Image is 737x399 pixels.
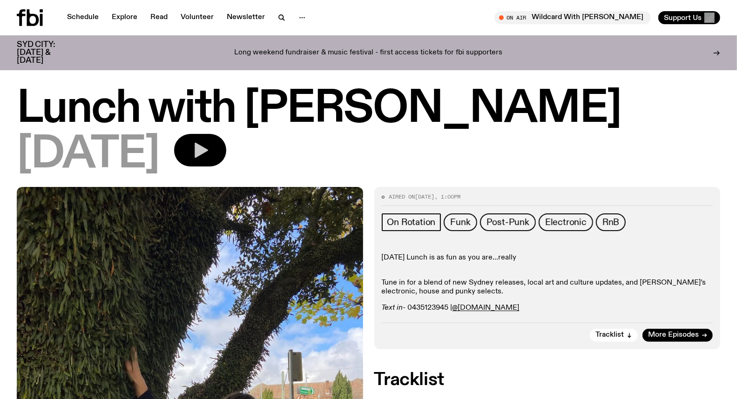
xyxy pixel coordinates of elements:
a: Post-Punk [480,213,536,231]
a: Schedule [61,11,104,24]
p: Tune in for a blend of new Sydney releases, local art and culture updates, and [PERSON_NAME]’s el... [382,270,713,297]
a: @[DOMAIN_NAME] [453,304,520,312]
a: On Rotation [382,213,441,231]
span: Post-Punk [487,217,529,227]
span: Funk [450,217,470,227]
p: [DATE] Lunch is as fun as you are...really [382,253,713,262]
span: More Episodes [648,332,699,339]
a: Newsletter [221,11,270,24]
span: Aired on [389,193,415,200]
span: [DATE] [415,193,435,200]
span: Tracklist [595,332,624,339]
a: Volunteer [175,11,219,24]
button: On AirWildcard With [PERSON_NAME] [494,11,651,24]
a: Read [145,11,173,24]
h3: SYD CITY: [DATE] & [DATE] [17,41,76,65]
span: , 1:00pm [435,193,461,200]
p: Long weekend fundraiser & music festival - first access tickets for fbi supporters [235,49,503,57]
span: Support Us [664,13,702,22]
span: RnB [602,217,619,227]
p: - 0435123945 | [382,304,713,313]
h1: Lunch with [PERSON_NAME] [17,88,720,130]
a: RnB [596,213,626,231]
button: Tracklist [590,329,638,342]
button: Support Us [658,11,720,24]
a: More Episodes [642,329,713,342]
h2: Tracklist [374,372,721,388]
span: [DATE] [17,134,159,176]
span: Electronic [545,217,587,227]
a: Funk [444,213,477,231]
a: Explore [106,11,143,24]
span: On Rotation [387,217,436,227]
em: Text in [382,304,403,312]
a: Electronic [539,213,593,231]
